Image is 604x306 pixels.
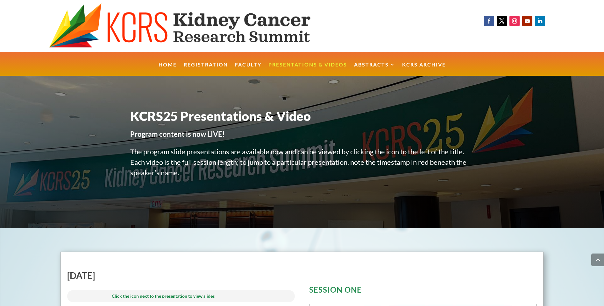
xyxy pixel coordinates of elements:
[484,16,494,26] a: Follow on Facebook
[309,286,537,297] h3: SESSION ONE
[112,293,215,299] span: Click the icon next to the presentation to view slides
[522,16,532,26] a: Follow on Youtube
[184,62,228,76] a: Registration
[235,62,261,76] a: Faculty
[535,16,545,26] a: Follow on LinkedIn
[268,62,347,76] a: Presentations & Videos
[130,146,474,185] p: The program slide presentations are available now and can be viewed by clicking the icon to the l...
[67,271,295,283] h2: [DATE]
[159,62,177,76] a: Home
[130,108,311,124] span: KCRS25 Presentations & Video
[497,16,507,26] a: Follow on X
[354,62,395,76] a: Abstracts
[402,62,446,76] a: KCRS Archive
[49,3,343,49] img: KCRS generic logo wide
[130,130,225,138] strong: Program content is now LIVE!
[509,16,520,26] a: Follow on Instagram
